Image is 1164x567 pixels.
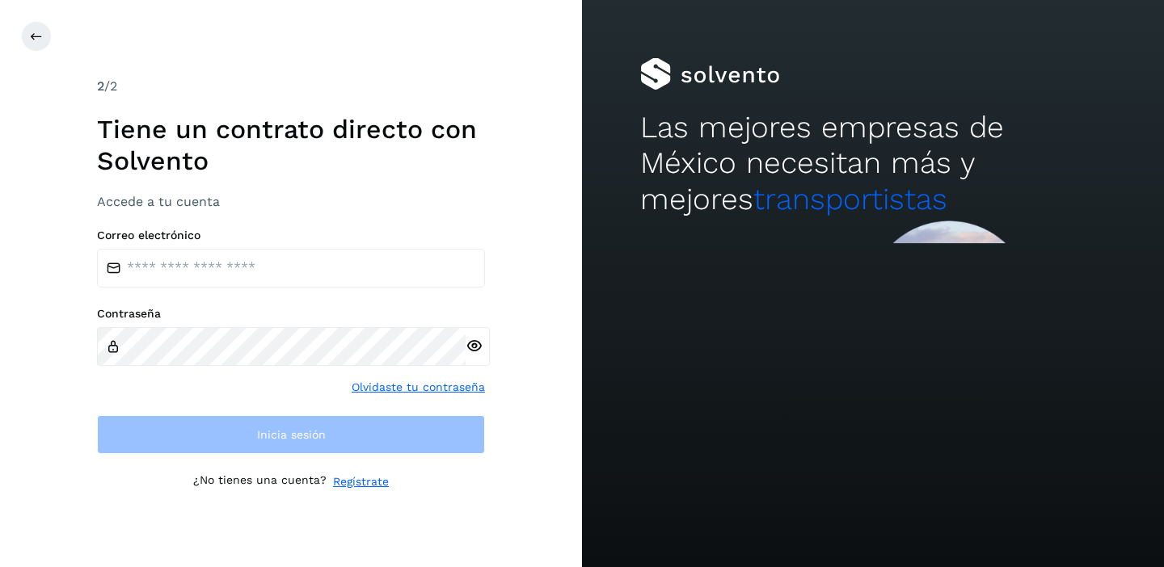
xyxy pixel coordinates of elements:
h3: Accede a tu cuenta [97,194,485,209]
h2: Las mejores empresas de México necesitan más y mejores [640,110,1106,217]
button: Inicia sesión [97,415,485,454]
a: Olvidaste tu contraseña [352,379,485,396]
a: Regístrate [333,473,389,490]
span: 2 [97,78,104,94]
span: transportistas [753,182,947,216]
label: Correo electrónico [97,229,485,242]
div: /2 [97,77,485,96]
span: Inicia sesión [257,429,326,440]
h1: Tiene un contrato directo con Solvento [97,114,485,176]
label: Contraseña [97,307,485,321]
p: ¿No tienes una cuenta? [193,473,327,490]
